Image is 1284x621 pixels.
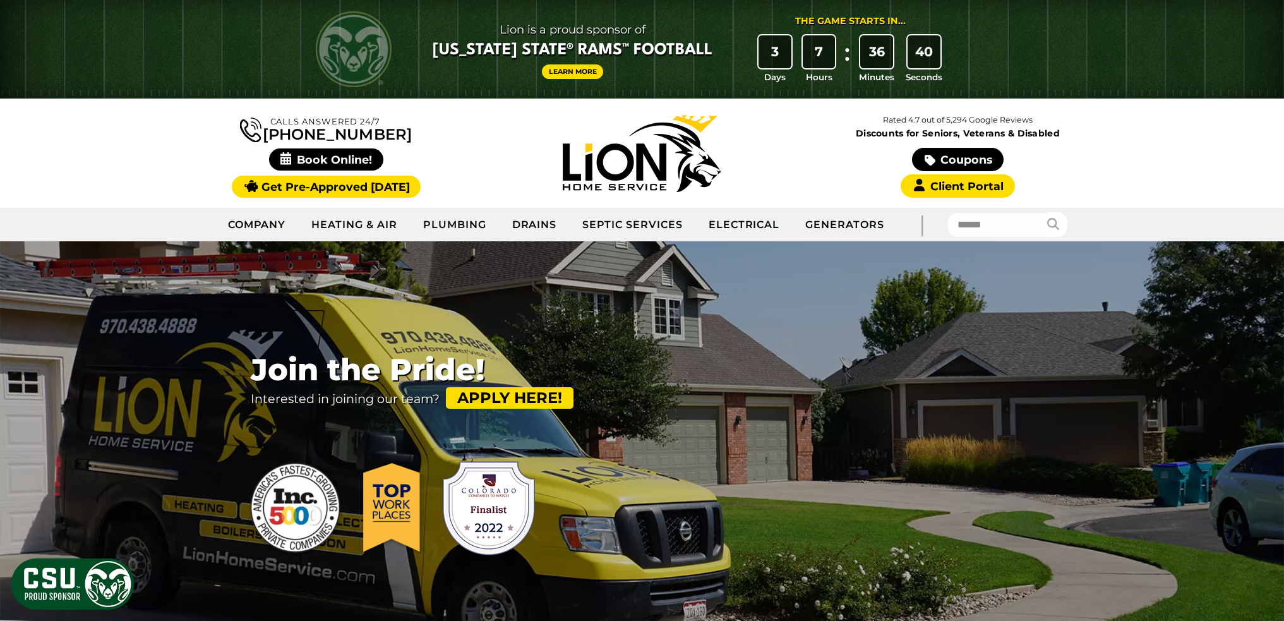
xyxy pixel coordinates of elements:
[901,174,1014,198] a: Client Portal
[906,71,942,83] span: Seconds
[299,209,410,241] a: Heating & Air
[841,35,853,84] div: :
[764,71,786,83] span: Days
[9,557,136,612] img: CSU Sponsor Badge
[358,458,428,559] img: Top WorkPlaces
[696,209,793,241] a: Electrical
[316,11,392,87] img: CSU Rams logo
[859,71,894,83] span: Minutes
[860,35,893,68] div: 36
[433,20,712,40] span: Lion is a proud sponsor of
[908,35,940,68] div: 40
[570,209,695,241] a: Septic Services
[800,113,1115,127] p: Rated 4.7 out of 5,294 Google Reviews
[251,387,573,409] p: Interested in joining our team?
[803,35,836,68] div: 7
[803,129,1113,138] span: Discounts for Seniors, Veterans & Disabled
[793,209,897,241] a: Generators
[912,148,1003,171] a: Coupons
[433,40,712,61] span: [US_STATE] State® Rams™ Football
[446,387,573,409] a: Apply Here!
[232,176,421,198] a: Get Pre-Approved [DATE]
[897,208,947,241] div: |
[251,353,573,387] span: Join the Pride!
[542,64,604,79] a: Learn More
[500,209,570,241] a: Drains
[411,209,500,241] a: Plumbing
[806,71,832,83] span: Hours
[215,209,299,241] a: Company
[240,115,412,142] a: [PHONE_NUMBER]
[563,115,721,192] img: Lion Home Service
[759,35,791,68] div: 3
[795,15,906,28] div: The Game Starts in...
[269,148,383,171] span: Book Online!
[438,458,539,559] img: Colorado Companies to Watch Finalist 2022
[246,458,347,559] img: Ranked on Inc 5000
